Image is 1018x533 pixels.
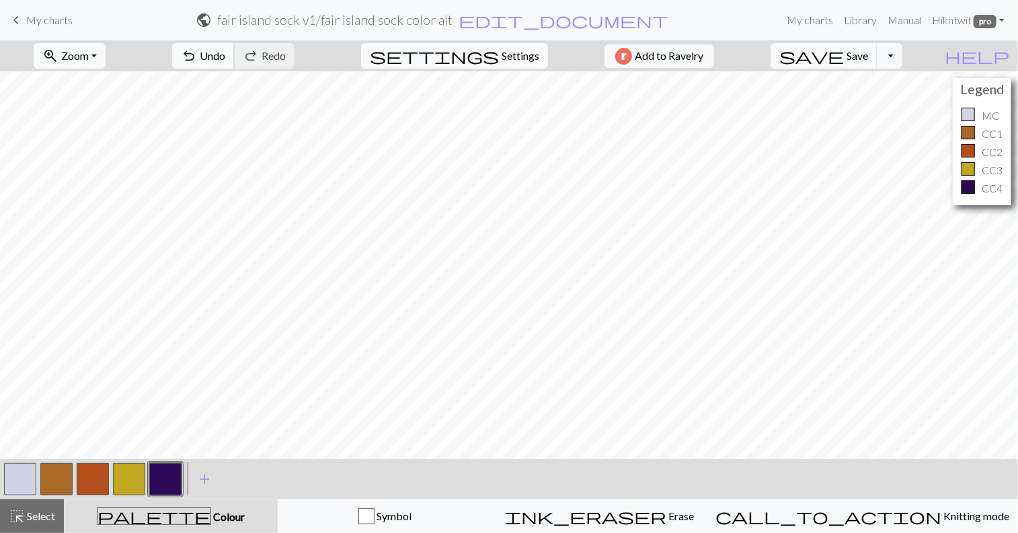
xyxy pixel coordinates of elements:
span: Erase [666,509,694,522]
span: keyboard_arrow_left [8,11,24,30]
button: Colour [64,499,278,533]
span: Zoom [61,49,89,62]
span: ink_eraser [505,507,666,526]
span: pro [974,15,996,28]
button: Erase [492,499,707,533]
span: highlight_alt [9,507,25,526]
p: CC2 [982,144,1003,160]
span: Save [847,49,868,62]
img: Ravelry [615,48,632,65]
a: My charts [781,7,838,34]
span: Add to Ravelry [635,48,703,65]
button: Knitting mode [707,499,1018,533]
span: Colour [211,510,245,523]
button: Undo [172,43,235,69]
span: Undo [200,49,225,62]
a: Hikntwit pro [927,7,1010,34]
a: Library [838,7,882,34]
span: zoom_in [42,46,58,65]
p: CC4 [982,180,1003,197]
span: undo [181,46,197,65]
h2: fair island sock v1 / fair island sock color alt [217,12,453,28]
span: call_to_action [715,507,941,526]
i: Settings [370,48,499,64]
span: Settings [502,48,539,64]
span: edit_document [459,11,668,30]
button: Add to Ravelry [604,44,714,68]
span: save [779,46,844,65]
span: public [196,11,212,30]
p: CC3 [982,162,1003,178]
span: palette [97,507,210,526]
h4: Legend [956,81,1008,97]
span: settings [370,46,499,65]
span: help [945,46,1009,65]
a: Manual [882,7,927,34]
p: MC [982,108,999,124]
span: add [196,470,212,489]
button: Zoom [34,43,106,69]
a: My charts [8,9,73,32]
span: Select [25,509,55,522]
button: SettingsSettings [361,43,548,69]
p: CC1 [982,126,1003,142]
button: Symbol [278,499,492,533]
button: Save [771,43,877,69]
span: My charts [26,13,73,26]
span: Knitting mode [941,509,1009,522]
span: Symbol [375,509,412,522]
